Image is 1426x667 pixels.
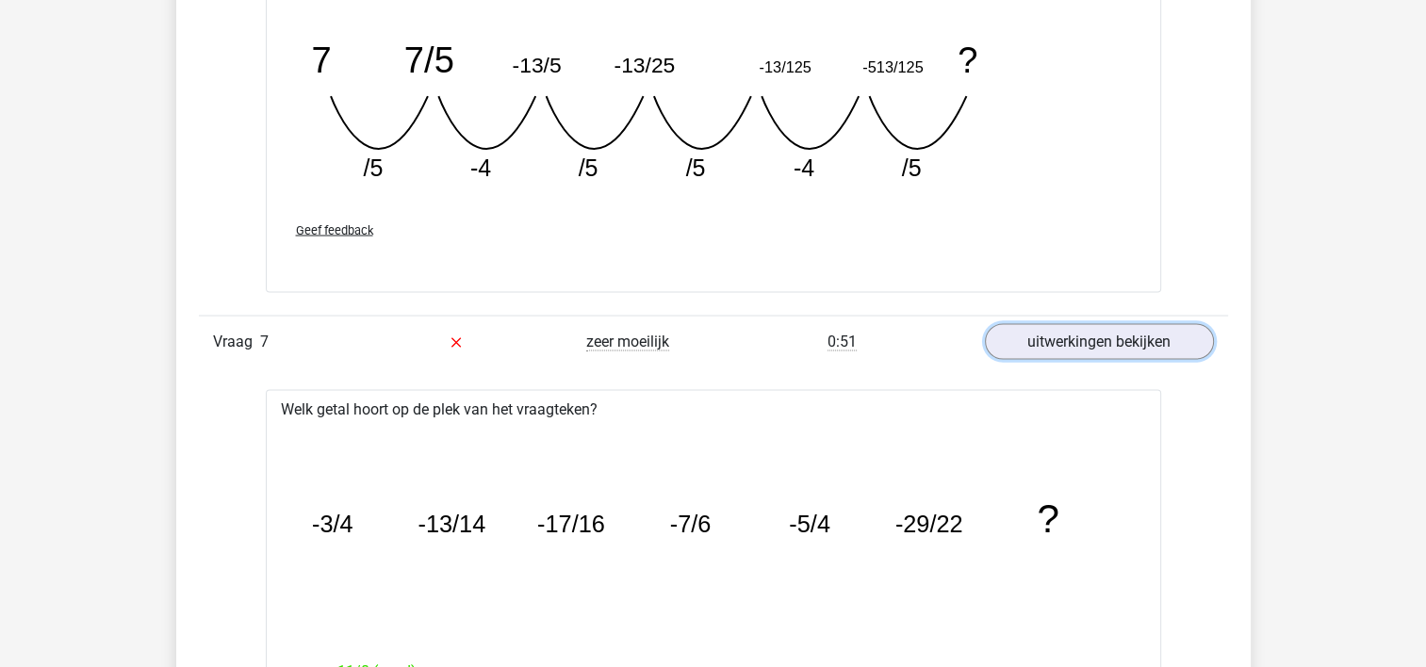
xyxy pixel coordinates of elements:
[958,41,977,81] tspan: ?
[213,331,260,353] span: Vraag
[578,155,598,181] tspan: /5
[862,59,923,76] tspan: -513/125
[828,333,857,351] span: 0:51
[296,223,373,237] span: Geef feedback
[789,512,830,538] tspan: -5/4
[363,155,383,181] tspan: /5
[759,59,811,76] tspan: -13/125
[586,333,669,351] span: zeer moeilijk
[901,155,921,181] tspan: /5
[260,333,269,350] span: 7
[512,54,561,78] tspan: -13/5
[685,155,705,181] tspan: /5
[793,155,813,181] tspan: -4
[985,324,1214,360] a: uitwerkingen bekijken
[469,155,490,181] tspan: -4
[403,41,453,81] tspan: 7/5
[1037,497,1058,542] tspan: ?
[614,54,675,78] tspan: -13/25
[311,41,331,81] tspan: 7
[311,512,352,538] tspan: -3/4
[537,512,605,538] tspan: -17/16
[418,512,485,538] tspan: -13/14
[669,512,711,538] tspan: -7/6
[894,512,962,538] tspan: -29/22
